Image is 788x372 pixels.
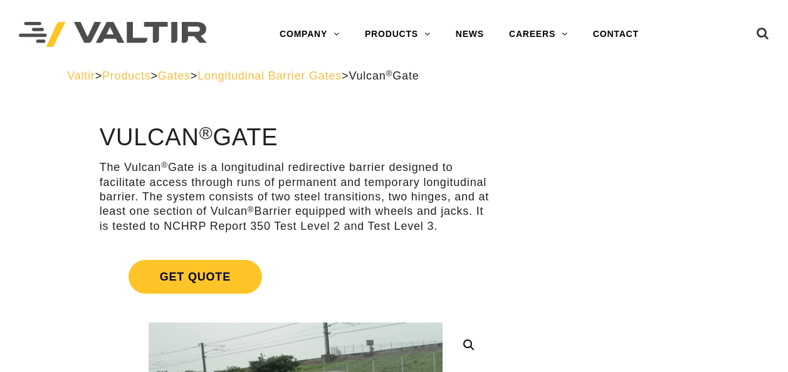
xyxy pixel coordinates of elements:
[199,123,213,143] sup: ®
[197,70,342,82] a: Longitudinal Barrier Gates
[580,22,651,47] a: CONTACT
[67,69,721,83] div: > > > >
[496,22,580,47] a: CAREERS
[161,160,168,170] sup: ®
[349,70,419,82] span: Vulcan Gate
[102,70,150,82] a: Products
[19,22,207,48] img: Valtir
[386,69,393,78] sup: ®
[100,245,491,309] a: Get Quote
[100,125,491,151] h1: Vulcan Gate
[267,22,352,47] a: COMPANY
[158,70,191,82] a: Gates
[352,22,443,47] a: PRODUCTS
[248,205,255,214] sup: ®
[100,160,491,234] p: The Vulcan Gate is a longitudinal redirective barrier designed to facilitate access through runs ...
[67,70,95,82] a: Valtir
[443,22,496,47] a: NEWS
[129,260,262,294] span: Get Quote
